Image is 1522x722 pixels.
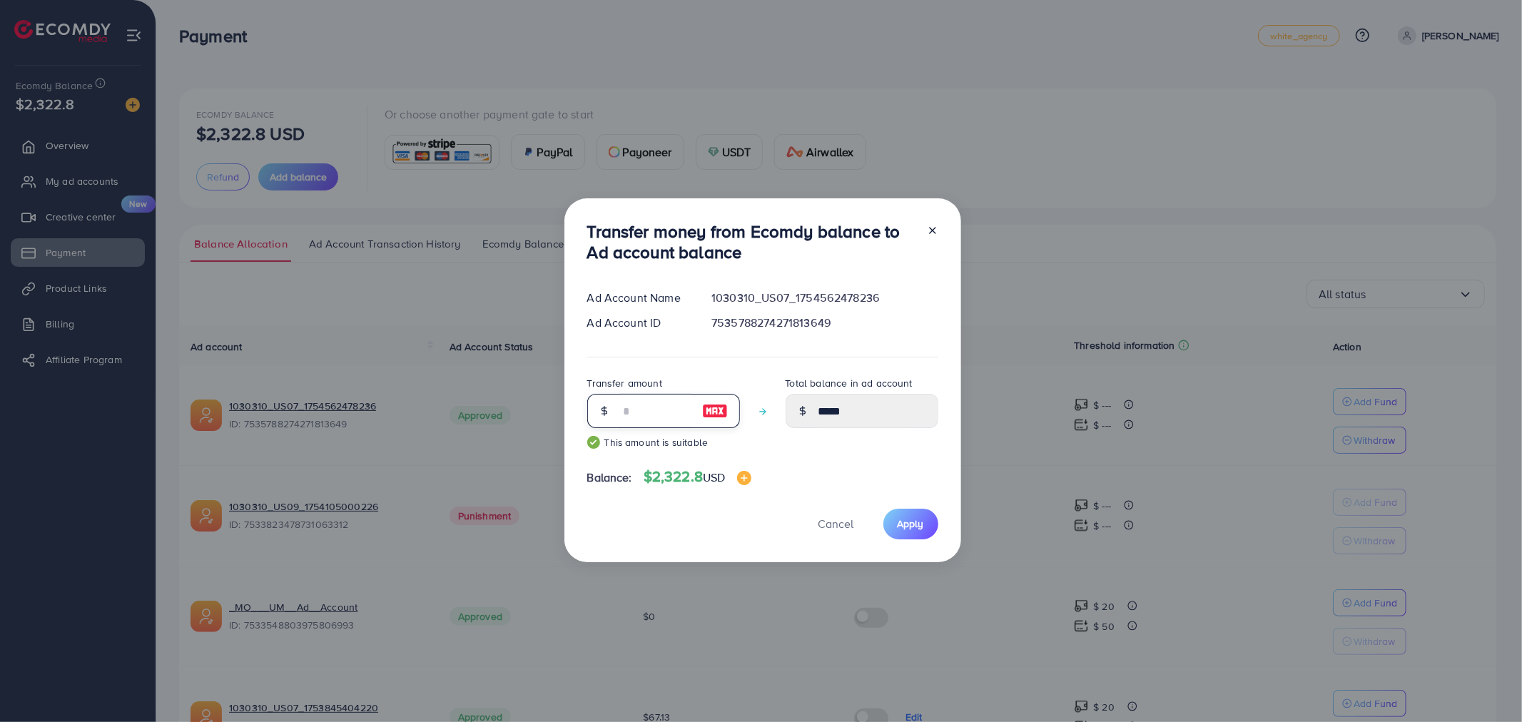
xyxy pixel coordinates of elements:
span: Cancel [818,516,854,532]
h4: $2,322.8 [644,468,751,486]
span: Balance: [587,469,632,486]
iframe: Chat [1461,658,1511,711]
div: Ad Account ID [576,315,701,331]
img: image [702,402,728,420]
button: Cancel [801,509,872,539]
span: USD [703,469,725,485]
button: Apply [883,509,938,539]
div: Ad Account Name [576,290,701,306]
small: This amount is suitable [587,435,740,449]
span: Apply [898,517,924,531]
img: image [737,471,751,485]
div: 7535788274271813649 [700,315,949,331]
label: Total balance in ad account [786,376,913,390]
h3: Transfer money from Ecomdy balance to Ad account balance [587,221,915,263]
img: guide [587,436,600,449]
div: 1030310_US07_1754562478236 [700,290,949,306]
label: Transfer amount [587,376,662,390]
